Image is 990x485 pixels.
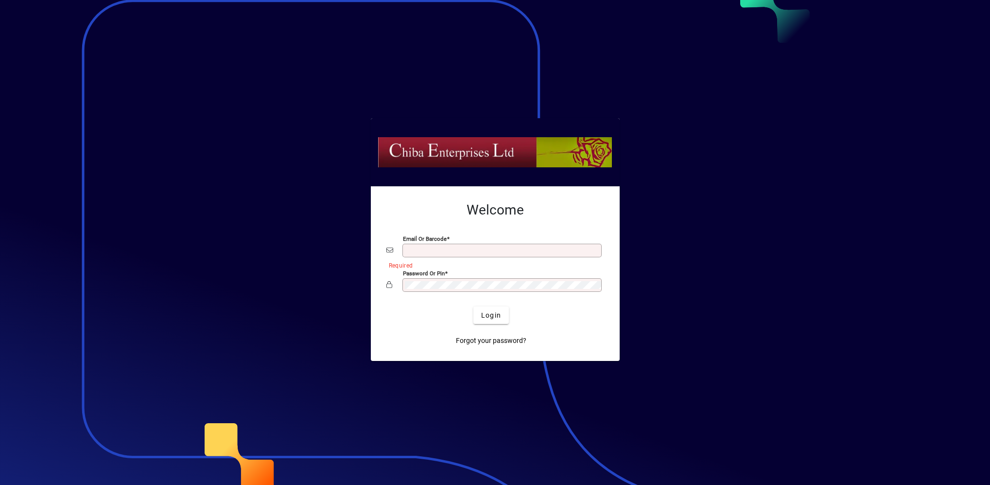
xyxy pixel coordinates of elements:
[456,336,526,346] span: Forgot your password?
[481,310,501,321] span: Login
[403,235,447,242] mat-label: Email or Barcode
[403,270,445,277] mat-label: Password or Pin
[452,332,530,349] a: Forgot your password?
[386,202,604,218] h2: Welcome
[389,260,596,270] mat-error: Required
[473,306,509,324] button: Login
